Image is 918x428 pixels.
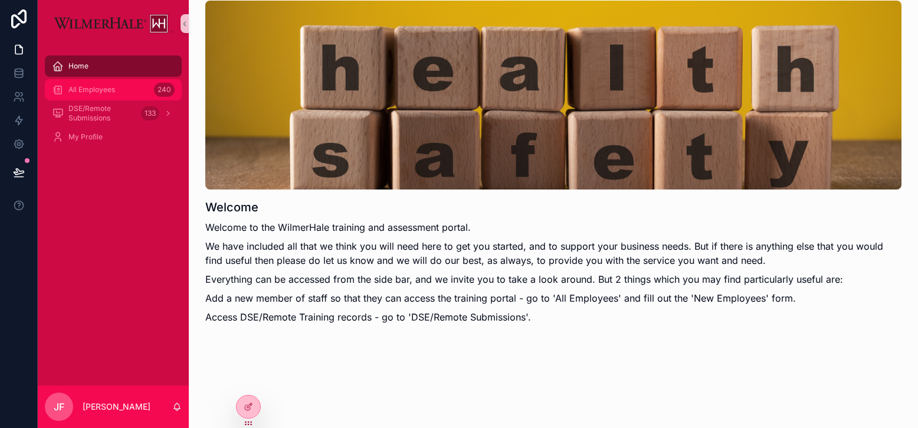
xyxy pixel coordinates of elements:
img: App logo [54,14,173,33]
a: DSE/Remote Submissions133 [45,103,182,124]
span: DSE/Remote Submissions [68,104,136,123]
span: Home [68,61,88,71]
p: Access DSE/Remote Training records - go to 'DSE/Remote Submissions'. [205,310,901,324]
span: My Profile [68,132,103,142]
a: All Employees240 [45,79,182,100]
a: My Profile [45,126,182,148]
div: 133 [141,106,159,120]
p: Add a new member of staff so that they can access the training portal - go to 'All Employees' and... [205,291,901,305]
h1: Welcome [205,199,901,215]
p: Everything can be accessed from the side bar, and we invite you to take a look around. But 2 thin... [205,272,901,286]
span: All Employees [68,85,115,94]
div: 240 [154,83,175,97]
span: JF [54,400,64,414]
p: [PERSON_NAME] [83,401,150,413]
a: Home [45,55,182,77]
p: Welcome to the WilmerHale training and assessment portal. [205,220,901,234]
div: scrollable content [38,47,189,163]
p: We have included all that we think you will need here to get you started, and to support your bus... [205,239,901,267]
